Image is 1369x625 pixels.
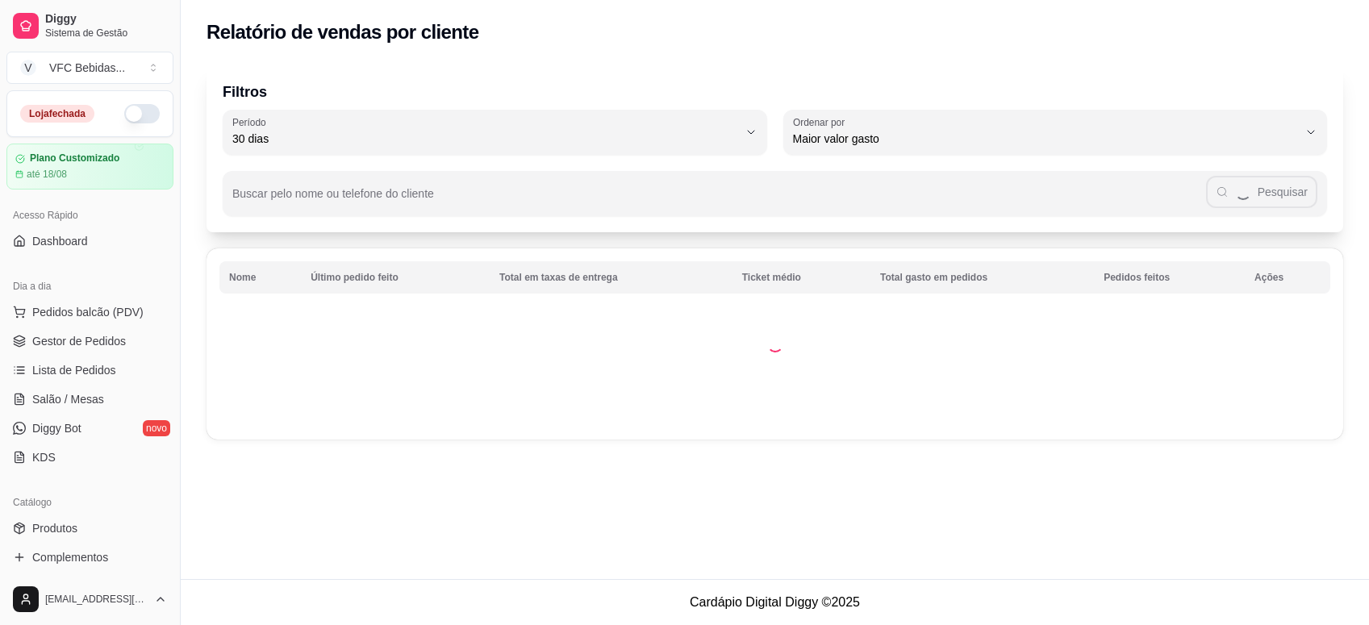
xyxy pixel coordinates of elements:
span: KDS [32,449,56,465]
button: Select a team [6,52,173,84]
span: 30 dias [232,131,738,147]
button: Pedidos balcão (PDV) [6,299,173,325]
a: DiggySistema de Gestão [6,6,173,45]
a: Produtos [6,515,173,541]
a: Gestor de Pedidos [6,328,173,354]
a: Plano Customizadoaté 18/08 [6,144,173,190]
label: Ordenar por [793,115,850,129]
article: Plano Customizado [30,152,119,165]
a: Complementos [6,544,173,570]
div: VFC Bebidas ... [49,60,125,76]
div: Loja fechada [20,105,94,123]
a: Salão / Mesas [6,386,173,412]
a: KDS [6,444,173,470]
span: Sistema de Gestão [45,27,167,40]
button: [EMAIL_ADDRESS][DOMAIN_NAME] [6,580,173,619]
span: Maior valor gasto [793,131,1299,147]
div: Dia a dia [6,273,173,299]
div: Catálogo [6,490,173,515]
div: Acesso Rápido [6,202,173,228]
span: Gestor de Pedidos [32,333,126,349]
button: Ordenar porMaior valor gasto [783,110,1328,155]
span: Lista de Pedidos [32,362,116,378]
span: Complementos [32,549,108,565]
h2: Relatório de vendas por cliente [207,19,479,45]
span: Dashboard [32,233,88,249]
span: Diggy [45,12,167,27]
a: Lista de Pedidos [6,357,173,383]
span: Salão / Mesas [32,391,104,407]
article: até 18/08 [27,168,67,181]
a: Dashboard [6,228,173,254]
span: Diggy Bot [32,420,81,436]
div: Loading [767,336,783,352]
button: Alterar Status [124,104,160,123]
a: Diggy Botnovo [6,415,173,441]
label: Período [232,115,271,129]
span: V [20,60,36,76]
span: Pedidos balcão (PDV) [32,304,144,320]
input: Buscar pelo nome ou telefone do cliente [232,192,1206,208]
span: Produtos [32,520,77,536]
span: [EMAIL_ADDRESS][DOMAIN_NAME] [45,593,148,606]
p: Filtros [223,81,1327,103]
button: Período30 dias [223,110,767,155]
footer: Cardápio Digital Diggy © 2025 [181,579,1369,625]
